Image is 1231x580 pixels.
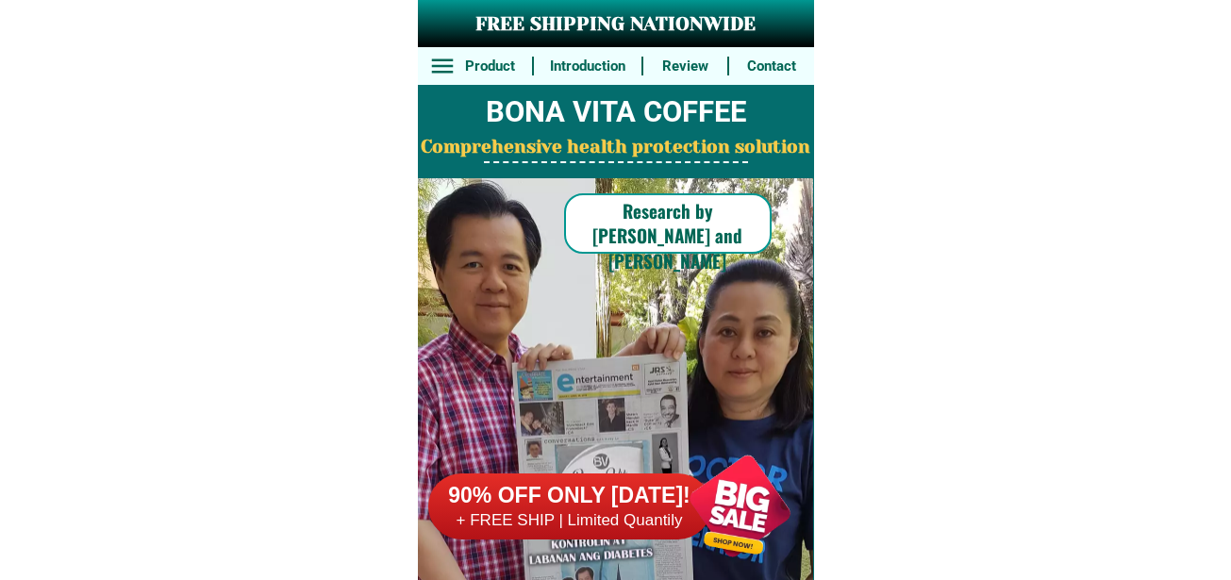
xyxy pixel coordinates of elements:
[418,134,814,161] h2: Comprehensive health protection solution
[654,56,718,77] h6: Review
[457,56,522,77] h6: Product
[428,510,711,531] h6: + FREE SHIP | Limited Quantily
[543,56,631,77] h6: Introduction
[418,10,814,39] h3: FREE SHIPPING NATIONWIDE
[418,91,814,135] h2: BONA VITA COFFEE
[564,198,772,273] h6: Research by [PERSON_NAME] and [PERSON_NAME]
[428,482,711,510] h6: 90% OFF ONLY [DATE]!
[740,56,804,77] h6: Contact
